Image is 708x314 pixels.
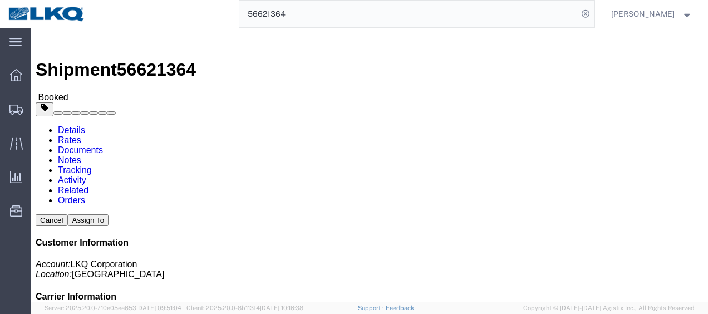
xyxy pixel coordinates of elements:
span: Server: 2025.20.0-710e05ee653 [45,305,181,311]
a: Feedback [386,305,414,311]
button: [PERSON_NAME] [611,7,693,21]
input: Search for shipment number, reference number [239,1,578,27]
span: Client: 2025.20.0-8b113f4 [186,305,303,311]
img: logo [8,6,86,22]
span: [DATE] 10:16:38 [260,305,303,311]
a: Support [358,305,386,311]
iframe: FS Legacy Container [31,28,708,302]
span: Copyright © [DATE]-[DATE] Agistix Inc., All Rights Reserved [523,303,695,313]
span: [DATE] 09:51:04 [136,305,181,311]
span: Robert Benette [611,8,675,20]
